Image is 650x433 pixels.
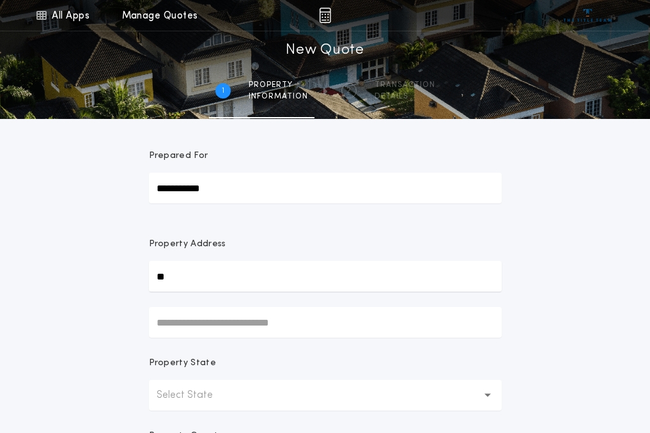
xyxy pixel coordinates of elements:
img: vs-icon [564,9,612,22]
span: details [375,91,435,102]
span: information [249,91,308,102]
h1: New Quote [286,40,364,61]
span: Transaction [375,80,435,90]
h2: 1 [222,86,224,96]
h2: 2 [346,86,351,96]
span: Property [249,80,308,90]
p: Property Address [149,238,502,251]
p: Select State [157,388,233,403]
input: Prepared For [149,173,502,203]
p: Property State [149,357,216,370]
button: Select State [149,380,502,411]
p: Prepared For [149,150,208,162]
img: img [319,8,331,23]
